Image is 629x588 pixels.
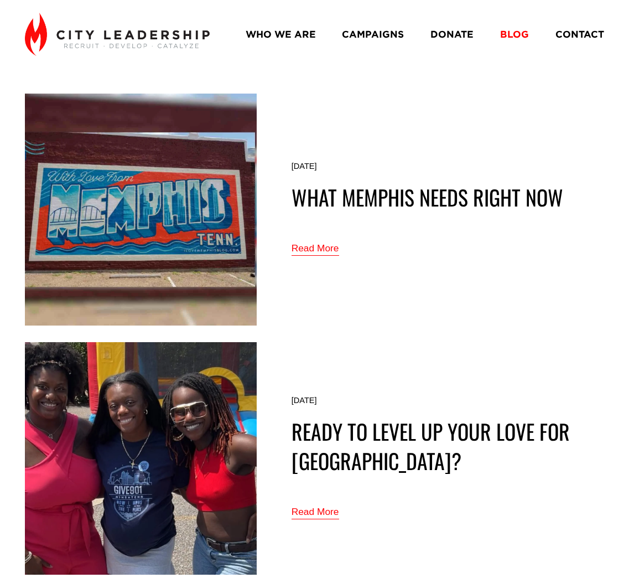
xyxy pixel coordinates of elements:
img: City Leadership - Recruit. Develop. Catalyze. [25,13,209,56]
time: [DATE] [292,162,317,172]
time: [DATE] [292,396,317,406]
a: Ready to level up your love for [GEOGRAPHIC_DATA]? [292,416,570,476]
a: BLOG [500,24,529,44]
a: what memphis needs right now [292,182,563,213]
a: Read More [292,240,339,257]
a: WHO WE ARE [246,24,316,44]
img: Ready to level up your love for memphis? [25,342,256,574]
a: CONTACT [555,24,604,44]
a: Read More [292,503,339,521]
a: CAMPAIGNS [342,24,404,44]
a: DONATE [430,24,474,44]
img: what memphis needs right now [25,94,256,326]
